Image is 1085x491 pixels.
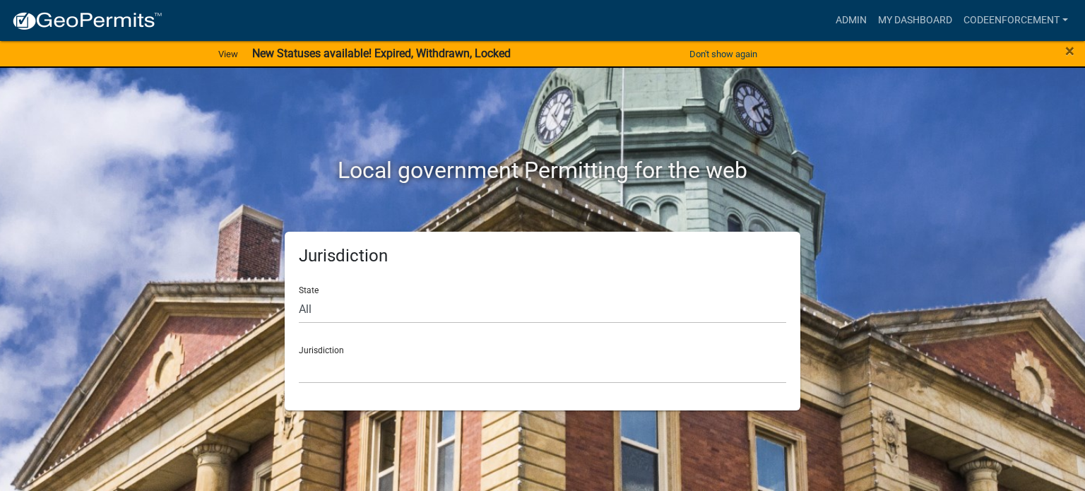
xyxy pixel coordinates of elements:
span: × [1065,41,1074,61]
a: My Dashboard [872,7,958,34]
h2: Local government Permitting for the web [150,157,935,184]
h5: Jurisdiction [299,246,786,266]
button: Don't show again [684,42,763,66]
a: View [213,42,244,66]
a: codeenforcement [958,7,1074,34]
strong: New Statuses available! Expired, Withdrawn, Locked [252,47,511,60]
button: Close [1065,42,1074,59]
a: Admin [830,7,872,34]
